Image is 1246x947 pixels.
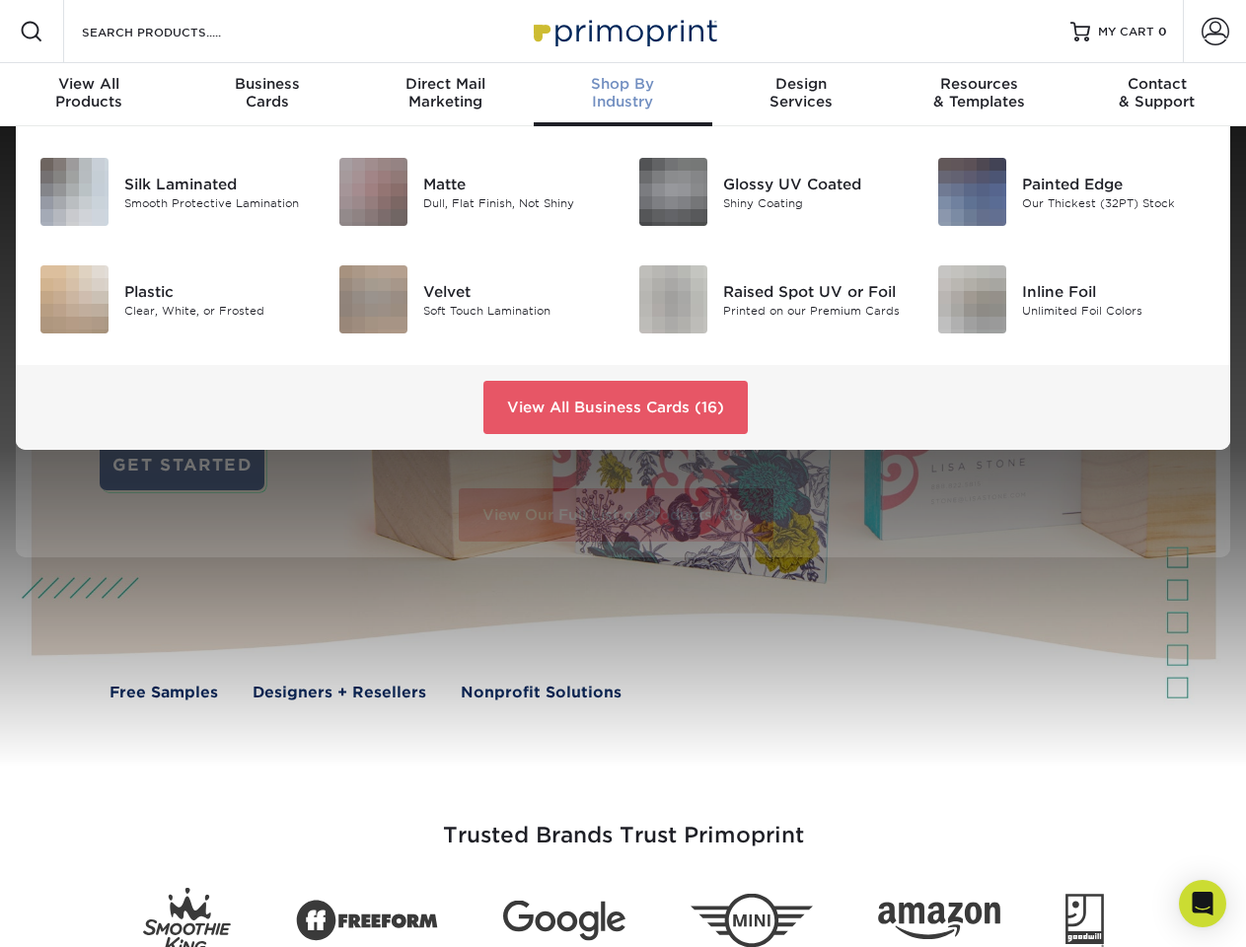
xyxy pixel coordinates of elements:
[712,75,890,93] span: Design
[878,903,1000,940] img: Amazon
[890,75,1067,93] span: Resources
[525,10,722,52] img: Primoprint
[178,75,355,93] span: Business
[483,381,748,434] a: View All Business Cards (16)
[356,75,534,110] div: Marketing
[534,75,711,110] div: Industry
[1158,25,1167,38] span: 0
[178,75,355,110] div: Cards
[534,63,711,126] a: Shop ByIndustry
[712,75,890,110] div: Services
[712,63,890,126] a: DesignServices
[503,901,625,941] img: Google
[459,488,773,542] a: View Our Full List of Products (28)
[178,63,355,126] a: BusinessCards
[46,775,1201,872] h3: Trusted Brands Trust Primoprint
[356,63,534,126] a: Direct MailMarketing
[1098,24,1154,40] span: MY CART
[534,75,711,93] span: Shop By
[80,20,272,43] input: SEARCH PRODUCTS.....
[1065,894,1104,947] img: Goodwill
[890,75,1067,110] div: & Templates
[1179,880,1226,927] div: Open Intercom Messenger
[890,63,1067,126] a: Resources& Templates
[356,75,534,93] span: Direct Mail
